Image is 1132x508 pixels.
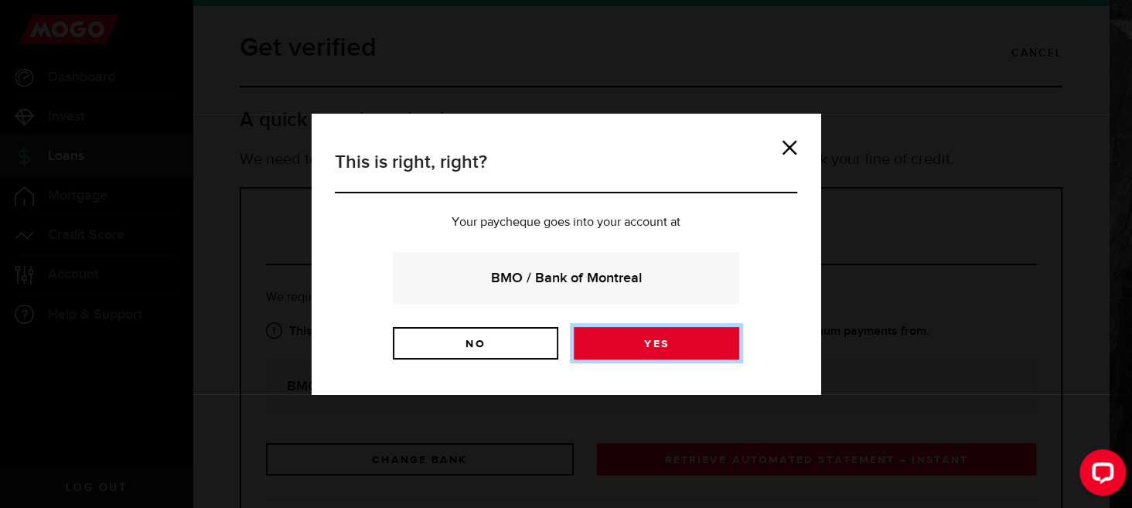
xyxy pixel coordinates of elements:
a: No [393,327,558,360]
iframe: LiveChat chat widget [1067,443,1132,508]
h3: This is right, right? [335,148,797,193]
p: Your paycheque goes into your account at [335,216,797,229]
a: Yes [574,327,739,360]
strong: BMO / Bank of Montreal [414,268,718,288]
